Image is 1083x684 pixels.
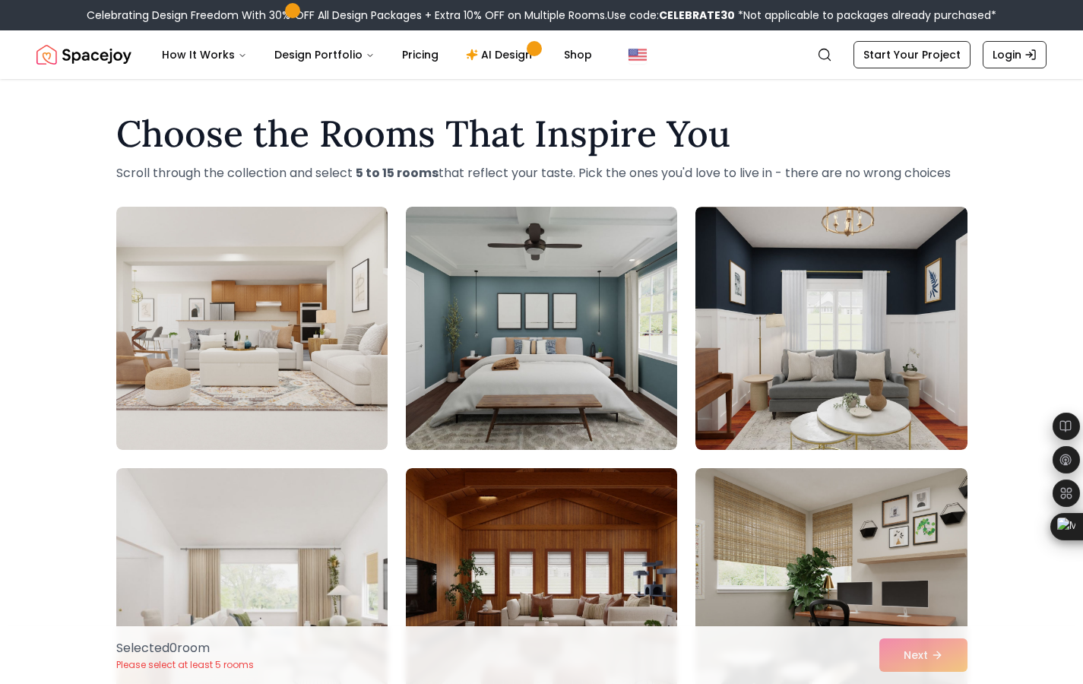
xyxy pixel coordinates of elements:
img: Room room-1 [116,207,388,450]
a: AI Design [454,40,549,70]
img: United States [629,46,647,64]
a: Pricing [390,40,451,70]
nav: Main [150,40,604,70]
p: Please select at least 5 rooms [116,659,254,671]
a: Login [983,41,1047,68]
button: Design Portfolio [262,40,387,70]
a: Start Your Project [853,41,971,68]
img: Room room-2 [406,207,677,450]
p: Scroll through the collection and select that reflect your taste. Pick the ones you'd love to liv... [116,164,967,182]
span: *Not applicable to packages already purchased* [735,8,996,23]
img: Room room-3 [695,207,967,450]
p: Selected 0 room [116,639,254,657]
h1: Choose the Rooms That Inspire You [116,116,967,152]
img: Spacejoy Logo [36,40,131,70]
a: Shop [552,40,604,70]
span: Use code: [607,8,735,23]
a: Spacejoy [36,40,131,70]
button: How It Works [150,40,259,70]
strong: 5 to 15 rooms [356,164,439,182]
nav: Global [36,30,1047,79]
b: CELEBRATE30 [659,8,735,23]
div: Celebrating Design Freedom With 30% OFF All Design Packages + Extra 10% OFF on Multiple Rooms. [87,8,996,23]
